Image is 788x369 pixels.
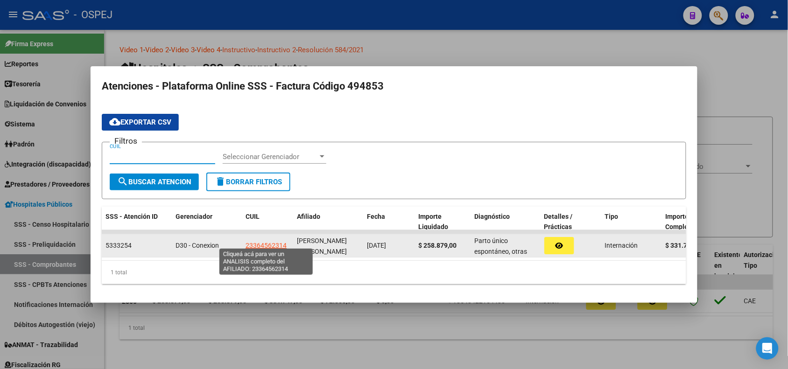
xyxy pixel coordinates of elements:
button: Borrar Filtros [206,173,290,191]
datatable-header-cell: Gerenciador [172,207,242,237]
span: [PERSON_NAME] [PERSON_NAME] [297,237,347,255]
span: Diagnóstico [474,213,510,220]
datatable-header-cell: SSS - Atención ID [102,207,172,237]
span: [DATE] [367,242,386,249]
div: 1 total [102,261,686,284]
strong: $ 258.879,00 [418,242,457,249]
span: 5333254 [106,242,132,249]
h3: Filtros [110,135,142,147]
span: Tipo [605,213,619,220]
mat-icon: cloud_download [109,116,120,127]
datatable-header-cell: Importe Liquidado [415,207,471,237]
mat-icon: delete [215,176,226,187]
span: SSS - Atención ID [106,213,158,220]
span: Borrar Filtros [215,178,282,186]
span: Buscar Atencion [117,178,191,186]
span: Importe Liquidado [418,213,448,231]
span: Internación [605,242,638,249]
strong: $ 331.747,00 [666,242,704,249]
datatable-header-cell: Tipo [601,207,662,237]
span: Importe Completo [666,213,695,231]
datatable-header-cell: CUIL [242,207,293,237]
span: Detalles / Prácticas [544,213,573,231]
datatable-header-cell: Diagnóstico [471,207,541,237]
button: Buscar Atencion [110,174,199,190]
div: Open Intercom Messenger [756,337,779,360]
datatable-header-cell: Detalles / Prácticas [541,207,601,237]
datatable-header-cell: Importe Completo [662,207,718,237]
span: Parto único espontáneo, otras presentaciones [474,237,527,266]
span: Fecha [367,213,385,220]
button: Exportar CSV [102,114,179,131]
datatable-header-cell: Afiliado [293,207,363,237]
h2: Atenciones - Plataforma Online SSS - Factura Código 494853 [102,77,686,95]
span: 23364562314 [246,242,287,249]
span: Afiliado [297,213,320,220]
mat-icon: search [117,176,128,187]
datatable-header-cell: Fecha [363,207,415,237]
span: Gerenciador [176,213,212,220]
span: D30 - Conexion [176,242,219,249]
span: CUIL [246,213,260,220]
span: Exportar CSV [109,118,171,126]
span: Seleccionar Gerenciador [223,153,318,161]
